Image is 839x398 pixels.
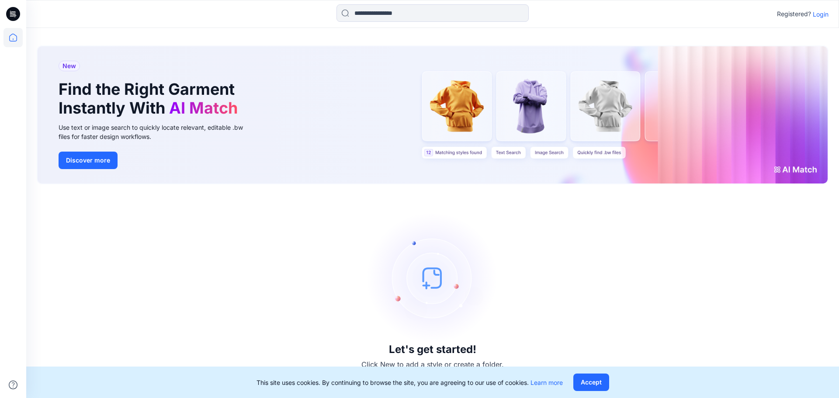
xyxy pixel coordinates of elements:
div: Use text or image search to quickly locate relevant, editable .bw files for faster design workflows. [59,123,255,141]
h3: Let's get started! [389,343,476,356]
p: Registered? [777,9,811,19]
h1: Find the Right Garment Instantly With [59,80,242,118]
button: Discover more [59,152,118,169]
p: Login [813,10,829,19]
button: Accept [573,374,609,391]
p: This site uses cookies. By continuing to browse the site, you are agreeing to our use of cookies. [257,378,563,387]
span: New [62,61,76,71]
span: AI Match [169,98,238,118]
p: Click New to add a style or create a folder. [361,359,504,370]
a: Learn more [530,379,563,386]
img: empty-state-image.svg [367,212,498,343]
